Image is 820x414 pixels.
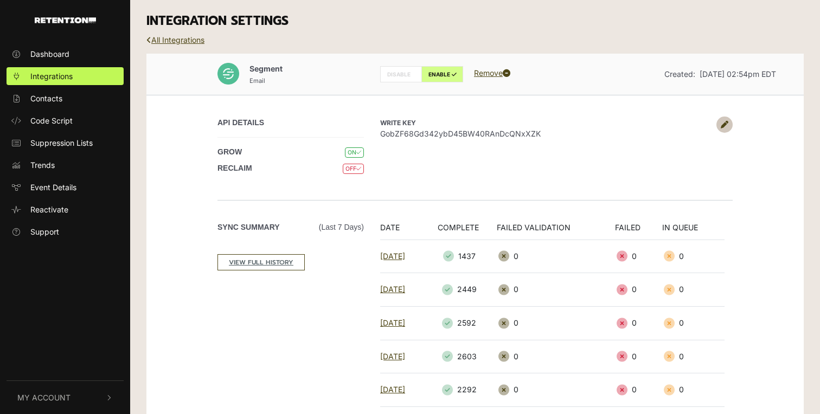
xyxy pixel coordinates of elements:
strong: Write Key [380,119,416,127]
td: 1437 [426,240,497,273]
small: Email [249,77,265,85]
th: DATE [380,222,426,240]
td: 2449 [426,273,497,307]
a: [DATE] [380,318,405,327]
td: 0 [615,373,662,407]
label: DISABLE [380,66,422,82]
a: [DATE] [380,385,405,394]
th: COMPLETE [426,222,497,240]
a: [DATE] [380,251,405,261]
span: Integrations [30,70,73,82]
span: Suppression Lists [30,137,93,148]
span: Code Script [30,115,73,126]
img: Segment [217,63,239,85]
span: ON [345,147,364,158]
td: 2603 [426,340,497,373]
td: 0 [497,240,615,273]
span: OFF [343,164,364,174]
span: Dashboard [30,48,69,60]
span: (Last 7 days) [319,222,364,233]
a: Code Script [7,112,124,130]
span: Reactivate [30,204,68,215]
a: Contacts [7,89,124,107]
button: My Account [7,381,124,414]
td: 0 [497,306,615,340]
td: 0 [662,273,725,307]
a: Remove [474,68,510,77]
span: Event Details [30,182,76,193]
a: Suppression Lists [7,134,124,152]
label: RECLAIM [217,163,252,174]
td: 0 [615,240,662,273]
a: Dashboard [7,45,124,63]
a: Reactivate [7,200,124,218]
td: 0 [497,340,615,373]
a: Support [7,223,124,241]
label: API DETAILS [217,117,264,128]
td: 0 [662,306,725,340]
td: 0 [662,240,725,273]
h3: INTEGRATION SETTINGS [146,14,804,29]
td: 0 [497,273,615,307]
th: FAILED VALIDATION [497,222,615,240]
span: GobZF68Gd342ybD45BW40RAnDcQNxXZK [380,128,711,139]
span: Trends [30,159,55,171]
td: 0 [615,306,662,340]
a: [DATE] [380,284,405,294]
td: 0 [497,373,615,407]
a: Event Details [7,178,124,196]
span: [DATE] 02:54pm EDT [700,69,776,79]
td: 0 [615,340,662,373]
a: [DATE] [380,352,405,361]
span: My Account [17,392,71,403]
span: Segment [249,64,283,73]
a: VIEW FULL HISTORY [217,254,305,270]
a: Trends [7,156,124,174]
th: FAILED [615,222,662,240]
td: 0 [662,340,725,373]
td: 2592 [426,306,497,340]
td: 2292 [426,373,497,407]
a: All Integrations [146,35,204,44]
a: Integrations [7,67,124,85]
td: 0 [662,373,725,407]
span: Support [30,226,59,237]
td: 0 [615,273,662,307]
img: Retention.com [35,17,96,23]
label: Sync Summary [217,222,364,233]
span: Created: [664,69,695,79]
label: GROW [217,146,242,158]
span: Contacts [30,93,62,104]
label: ENABLE [421,66,463,82]
th: IN QUEUE [662,222,725,240]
